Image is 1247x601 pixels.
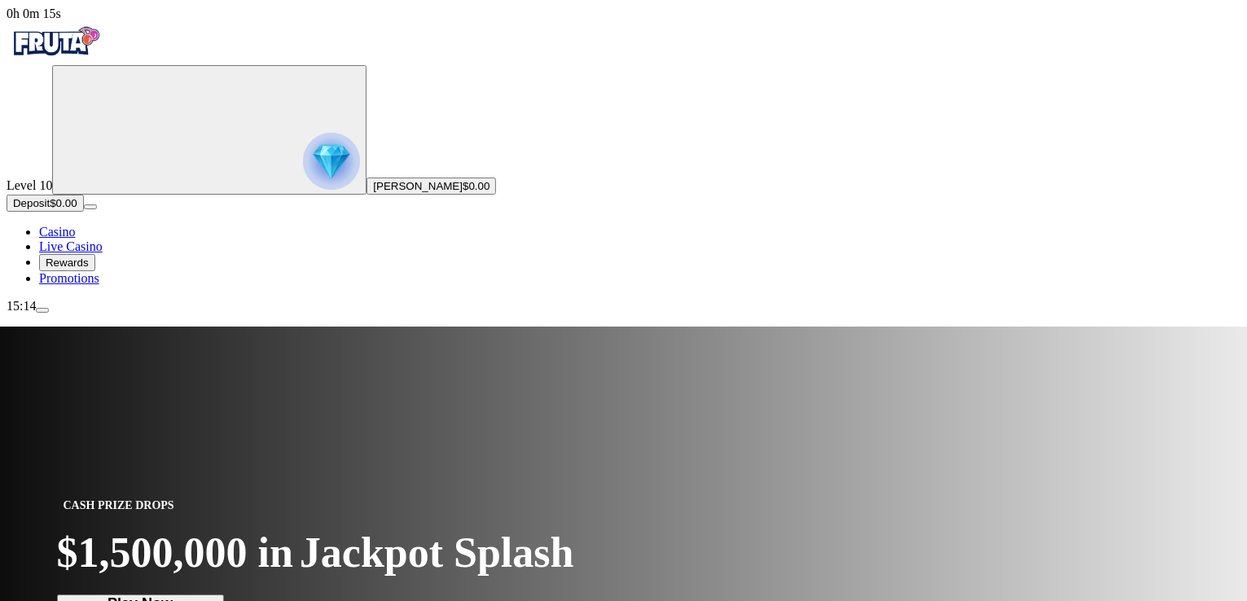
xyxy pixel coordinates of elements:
span: $0.00 [50,197,77,209]
span: 15:14 [7,299,36,313]
span: Casino [39,225,75,239]
span: Live Casino [39,239,103,253]
button: reward progress [52,65,367,195]
button: [PERSON_NAME]$0.00 [367,178,496,195]
button: Depositplus icon$0.00 [7,195,84,212]
span: Jackpot Splash [300,532,574,574]
span: [PERSON_NAME] [373,180,463,192]
span: Deposit [13,197,50,209]
img: reward progress [303,133,360,190]
span: Rewards [46,257,89,269]
button: menu [36,308,49,313]
button: reward iconRewards [39,254,95,271]
a: Fruta [7,50,104,64]
a: diamond iconCasino [39,225,75,239]
span: $1,500,000 in [57,529,293,577]
a: gift-inverted iconPromotions [39,271,99,285]
span: CASH PRIZE DROPS [57,496,181,515]
span: Level 10 [7,178,52,192]
span: user session time [7,7,61,20]
span: $0.00 [463,180,490,192]
button: menu [84,204,97,209]
a: poker-chip iconLive Casino [39,239,103,253]
nav: Primary [7,21,1240,286]
img: Fruta [7,21,104,62]
span: Promotions [39,271,99,285]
